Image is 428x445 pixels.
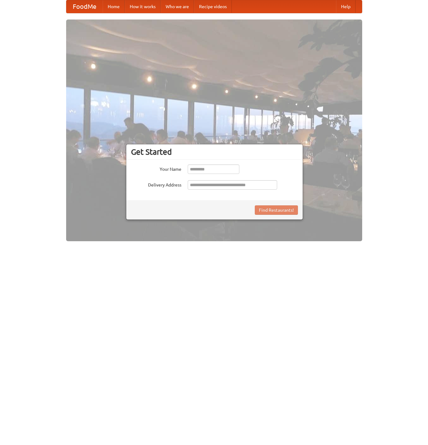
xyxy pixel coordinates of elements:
[125,0,161,13] a: How it works
[131,180,181,188] label: Delivery Address
[194,0,232,13] a: Recipe videos
[161,0,194,13] a: Who we are
[103,0,125,13] a: Home
[336,0,356,13] a: Help
[66,0,103,13] a: FoodMe
[255,205,298,215] button: Find Restaurants!
[131,147,298,157] h3: Get Started
[131,164,181,172] label: Your Name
